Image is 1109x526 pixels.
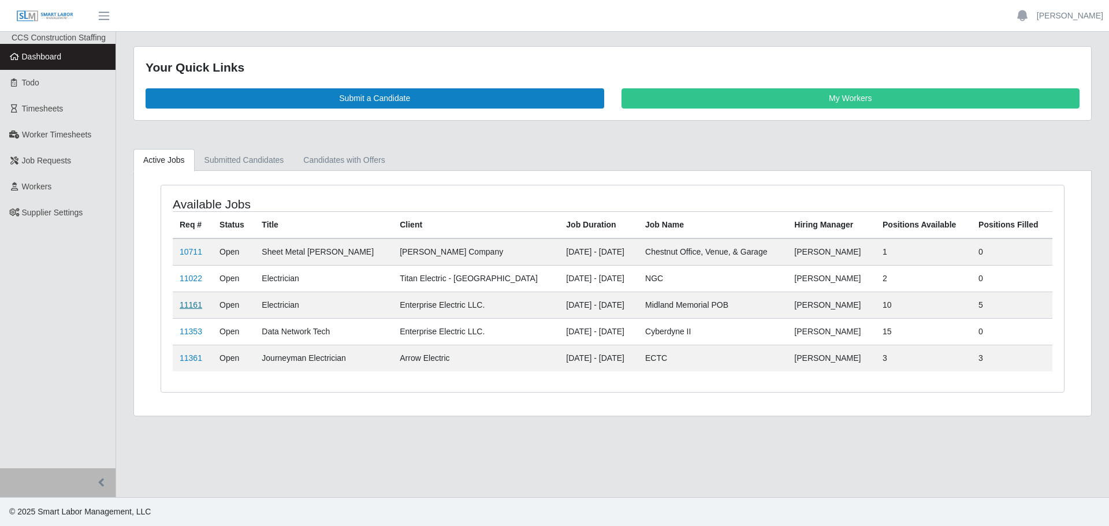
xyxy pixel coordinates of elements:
th: Positions Available [876,211,972,238]
td: Sheet Metal [PERSON_NAME] [255,238,393,266]
td: Enterprise Electric LLC. [393,318,559,345]
a: Submitted Candidates [195,149,294,171]
td: [PERSON_NAME] [787,238,876,266]
td: 15 [876,318,972,345]
td: Open [213,265,255,292]
span: Dashboard [22,52,62,61]
td: ECTC [638,345,787,371]
span: Timesheets [22,104,64,113]
th: Hiring Manager [787,211,876,238]
td: Midland Memorial POB [638,292,787,318]
th: Client [393,211,559,238]
a: Active Jobs [133,149,195,171]
a: 11353 [180,327,202,336]
a: 11161 [180,300,202,309]
td: [DATE] - [DATE] [559,265,638,292]
td: 1 [876,238,972,266]
td: [PERSON_NAME] [787,345,876,371]
td: Enterprise Electric LLC. [393,292,559,318]
td: 10 [876,292,972,318]
td: Data Network Tech [255,318,393,345]
a: Submit a Candidate [146,88,604,109]
td: 0 [972,265,1052,292]
span: Worker Timesheets [22,130,91,139]
td: 3 [972,345,1052,371]
td: [DATE] - [DATE] [559,345,638,371]
td: 5 [972,292,1052,318]
td: [PERSON_NAME] [787,265,876,292]
td: Arrow Electric [393,345,559,371]
a: My Workers [622,88,1080,109]
span: © 2025 Smart Labor Management, LLC [9,507,151,516]
img: SLM Logo [16,10,74,23]
th: Job Duration [559,211,638,238]
td: Electrician [255,292,393,318]
td: [DATE] - [DATE] [559,238,638,266]
span: Todo [22,78,39,87]
th: Status [213,211,255,238]
td: Open [213,318,255,345]
th: Job Name [638,211,787,238]
a: 11361 [180,353,202,363]
td: Open [213,292,255,318]
td: 0 [972,318,1052,345]
a: [PERSON_NAME] [1037,10,1103,22]
span: Job Requests [22,156,72,165]
td: Chestnut Office, Venue, & Garage [638,238,787,266]
td: 0 [972,238,1052,266]
div: Your Quick Links [146,58,1080,77]
td: Open [213,345,255,371]
span: CCS Construction Staffing [12,33,106,42]
td: Electrician [255,265,393,292]
td: Journeyman Electrician [255,345,393,371]
td: [PERSON_NAME] [787,318,876,345]
th: Title [255,211,393,238]
td: NGC [638,265,787,292]
span: Supplier Settings [22,208,83,217]
td: [DATE] - [DATE] [559,292,638,318]
a: Candidates with Offers [293,149,395,171]
td: [DATE] - [DATE] [559,318,638,345]
td: 3 [876,345,972,371]
td: [PERSON_NAME] Company [393,238,559,266]
span: Workers [22,182,52,191]
a: 11022 [180,274,202,283]
td: Titan Electric - [GEOGRAPHIC_DATA] [393,265,559,292]
td: [PERSON_NAME] [787,292,876,318]
td: Cyberdyne II [638,318,787,345]
td: 2 [876,265,972,292]
th: Req # [173,211,213,238]
h4: Available Jobs [173,197,529,211]
td: Open [213,238,255,266]
a: 10711 [180,247,202,256]
th: Positions Filled [972,211,1052,238]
